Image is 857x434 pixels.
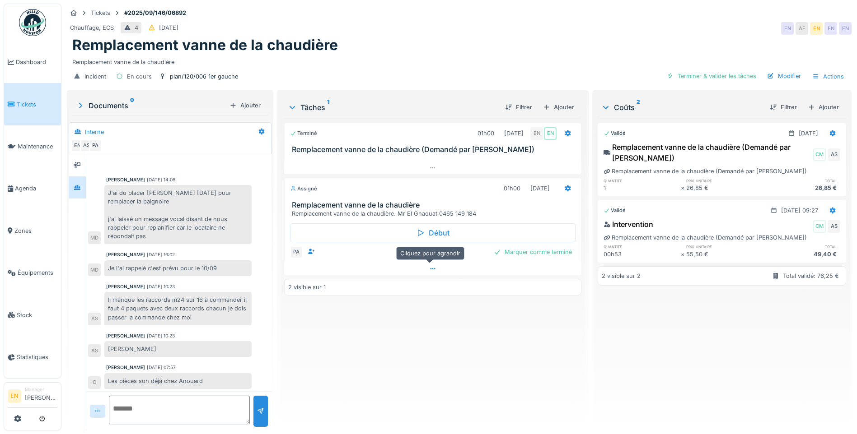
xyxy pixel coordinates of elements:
[763,70,805,82] div: Modifier
[147,364,176,371] div: [DATE] 07:57
[104,292,252,325] div: Il manque les raccords m24 sur 16 à commander il faut 4 paquets avec deux raccords chacun je dois...
[681,184,687,192] div: ×
[147,251,175,258] div: [DATE] 16:02
[763,184,840,192] div: 26,85 €
[288,283,326,291] div: 2 visible sur 1
[80,139,93,152] div: AS
[147,332,175,339] div: [DATE] 10:23
[4,167,61,209] a: Agenda
[292,145,577,154] h3: Remplacement vanne de la chaudière (Demandé par [PERSON_NAME])
[839,22,852,35] div: EN
[604,233,807,242] div: Remplacement vanne de la chaudière (Demandé par [PERSON_NAME])
[504,184,520,193] div: 01h00
[91,9,110,17] div: Tickets
[504,129,524,138] div: [DATE]
[170,72,238,81] div: plan/120/006 1er gauche
[89,139,102,152] div: PA
[290,129,317,137] div: Terminé
[88,376,101,389] div: O
[147,176,175,183] div: [DATE] 14:08
[16,58,57,66] span: Dashboard
[25,386,57,393] div: Manager
[637,102,640,113] sup: 2
[88,263,101,276] div: MD
[396,247,464,260] div: Cliquez pour agrandir
[828,220,840,233] div: AS
[781,206,818,215] div: [DATE] 09:27
[130,100,134,111] sup: 0
[604,250,680,259] div: 00h53
[15,184,57,193] span: Agenda
[19,9,46,36] img: Badge_color-CXgf-gQk.svg
[813,220,826,233] div: CM
[530,127,543,140] div: EN
[808,70,848,83] div: Actions
[4,83,61,125] a: Tickets
[604,207,626,214] div: Validé
[135,23,138,32] div: 4
[4,336,61,378] a: Statistiques
[604,129,626,137] div: Validé
[290,185,317,193] div: Assigné
[4,41,61,83] a: Dashboard
[159,23,178,32] div: [DATE]
[121,9,190,17] strong: #2025/09/146/06892
[478,129,494,138] div: 01h00
[14,226,57,235] span: Zones
[539,101,578,113] div: Ajouter
[88,313,101,325] div: AS
[106,251,145,258] div: [PERSON_NAME]
[604,244,680,249] h6: quantité
[781,22,794,35] div: EN
[17,353,57,361] span: Statistiques
[799,129,818,138] div: [DATE]
[763,244,840,249] h6: total
[70,23,114,32] div: Chauffage, ECS
[663,70,760,82] div: Terminer & valider les tâches
[104,341,252,357] div: [PERSON_NAME]
[601,102,763,113] div: Coûts
[288,102,498,113] div: Tâches
[76,100,226,111] div: Documents
[106,176,145,183] div: [PERSON_NAME]
[127,72,152,81] div: En cours
[4,210,61,252] a: Zones
[604,167,807,175] div: Remplacement vanne de la chaudière (Demandé par [PERSON_NAME])
[147,283,175,290] div: [DATE] 10:23
[686,244,763,249] h6: prix unitaire
[604,184,680,192] div: 1
[104,260,252,276] div: Je l'ai rappelé c'est prévu pour le 10/09
[292,209,577,218] div: Remplacement vanne de la chaudière. Mr El Ghaouat 0465 149 184
[84,72,106,81] div: Incident
[544,127,557,140] div: EN
[72,37,338,54] h1: Remplacement vanne de la chaudière
[763,178,840,184] h6: total
[85,128,104,136] div: Interne
[106,332,145,339] div: [PERSON_NAME]
[25,386,57,406] li: [PERSON_NAME]
[4,294,61,336] a: Stock
[828,148,840,161] div: AS
[604,178,680,184] h6: quantité
[602,272,641,280] div: 2 visible sur 2
[290,246,303,259] div: PA
[71,139,84,152] div: EN
[106,283,145,290] div: [PERSON_NAME]
[804,101,843,113] div: Ajouter
[8,386,57,408] a: EN Manager[PERSON_NAME]
[766,101,801,113] div: Filtrer
[686,250,763,259] div: 55,50 €
[810,22,823,35] div: EN
[8,389,21,403] li: EN
[290,223,576,242] div: Début
[783,272,839,280] div: Total validé: 76,25 €
[88,344,101,357] div: AS
[4,125,61,167] a: Maintenance
[17,311,57,319] span: Stock
[490,246,576,258] div: Marquer comme terminé
[686,184,763,192] div: 26,85 €
[4,252,61,294] a: Équipements
[104,185,252,244] div: J'ai du placer [PERSON_NAME] [DATE] pour remplacer la baignoire j'ai laissé un message vocal disa...
[824,22,837,35] div: EN
[796,22,808,35] div: AE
